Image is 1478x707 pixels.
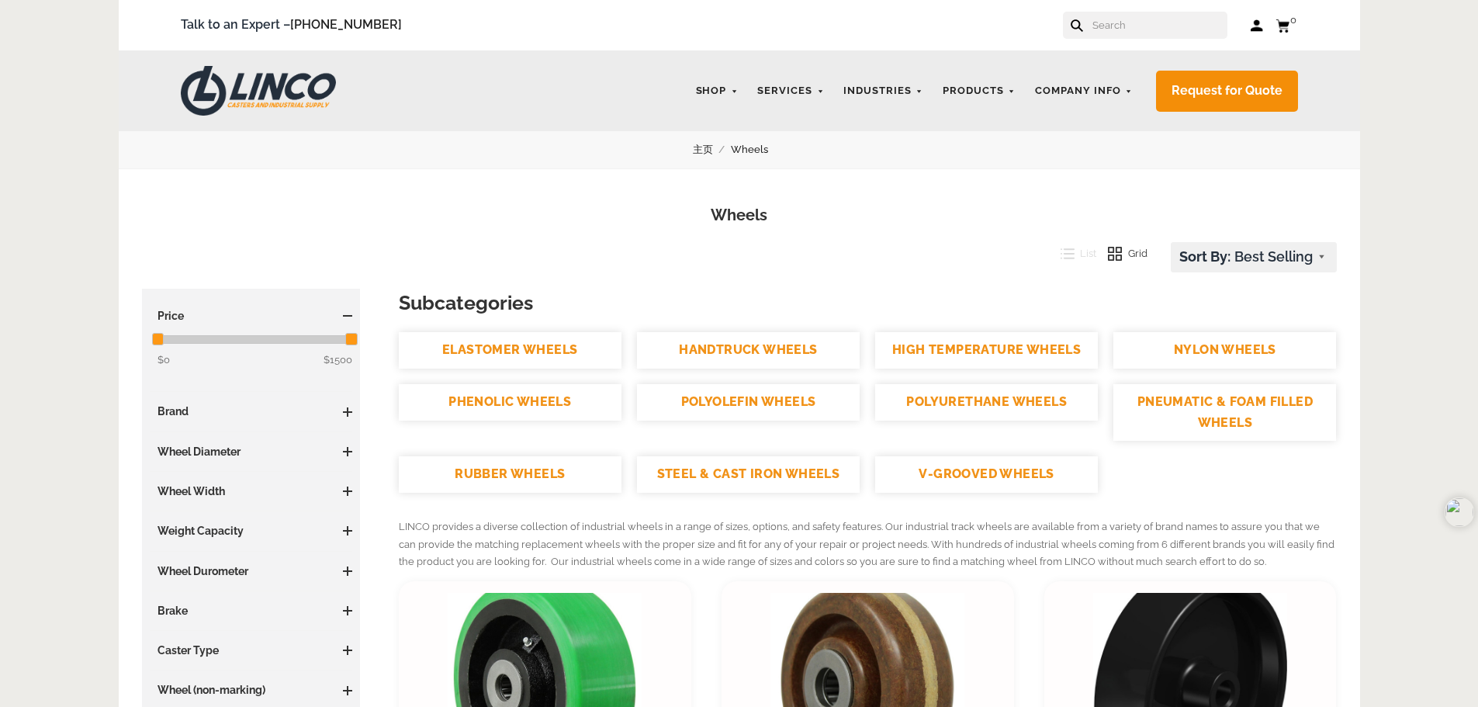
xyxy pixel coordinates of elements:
a: Industries [836,76,931,106]
h3: Brake [150,603,353,619]
a: HIGH TEMPERATURE WHEELS [875,332,1098,369]
a: Products [935,76,1023,106]
a: ELASTOMER WHEELS [399,332,621,369]
h3: Wheel (non-marking) [150,682,353,698]
a: HANDTRUCK WHEELS [637,332,860,369]
a: STEEL & CAST IRON WHEELS [637,456,860,493]
a: PNEUMATIC & FOAM FILLED WHEELS [1113,384,1336,441]
a: PHENOLIC WHEELS [399,384,621,421]
h3: Wheel Diameter [150,444,353,459]
a: 主页 [693,141,731,158]
h3: Wheel Width [150,483,353,499]
a: POLYURETHANE WHEELS [875,384,1098,421]
button: Grid [1096,242,1147,265]
span: $1500 [324,352,352,369]
a: 0 [1276,16,1298,35]
h3: Weight Capacity [150,523,353,539]
span: $0 [157,354,170,366]
p: LINCO provides a diverse collection of industrial wheels in a range of sizes, options, and safety... [399,518,1337,571]
input: Search [1091,12,1227,39]
span: 0 [1290,14,1296,26]
a: POLYOLEFIN WHEELS [637,384,860,421]
a: [PHONE_NUMBER] [290,17,402,32]
span: Talk to an Expert – [181,15,402,36]
a: V-GROOVED WHEELS [875,456,1098,493]
h3: Wheel Durometer [150,563,353,579]
h3: Price [150,308,353,324]
a: NYLON WHEELS [1113,332,1336,369]
a: Company Info [1027,76,1141,106]
a: Wheels [731,141,786,158]
a: Request for Quote [1156,71,1298,112]
a: RUBBER WHEELS [399,456,621,493]
h1: Wheels [142,204,1337,227]
h3: Subcategories [399,289,1337,317]
a: Services [749,76,832,106]
a: Shop [688,76,746,106]
a: Log in [1251,18,1264,33]
img: LINCO CASTERS & INDUSTRIAL SUPPLY [181,66,336,116]
button: List [1049,242,1097,265]
h3: Brand [150,404,353,419]
h3: Caster Type [150,643,353,658]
